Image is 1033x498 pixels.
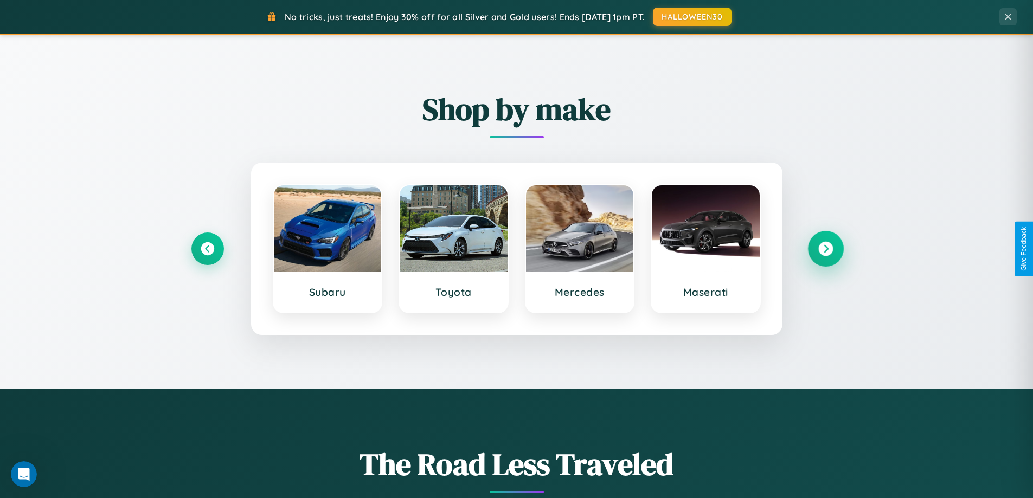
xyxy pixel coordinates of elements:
h2: Shop by make [191,88,842,130]
button: HALLOWEEN30 [653,8,732,26]
h3: Toyota [410,286,497,299]
h1: The Road Less Traveled [191,443,842,485]
iframe: Intercom live chat [11,461,37,487]
h3: Mercedes [537,286,623,299]
span: No tricks, just treats! Enjoy 30% off for all Silver and Gold users! Ends [DATE] 1pm PT. [285,11,645,22]
h3: Maserati [663,286,749,299]
div: Give Feedback [1020,227,1028,271]
h3: Subaru [285,286,371,299]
